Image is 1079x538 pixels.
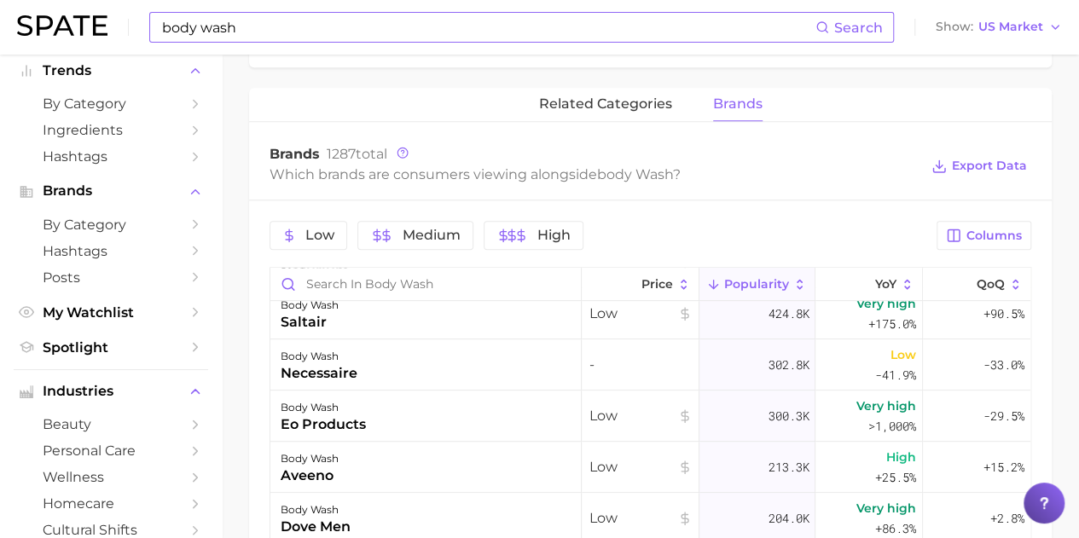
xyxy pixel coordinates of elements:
span: Posts [43,269,179,286]
a: My Watchlist [14,299,208,326]
span: >1,000% [868,418,916,434]
span: 1287 [327,146,356,162]
button: ShowUS Market [931,16,1066,38]
span: QoQ [977,277,1005,291]
span: total [327,146,387,162]
button: Trends [14,58,208,84]
div: body wash [281,448,339,469]
span: Low [589,508,692,529]
span: by Category [43,95,179,112]
div: necessaire [281,363,357,384]
div: body wash [281,500,351,520]
span: Columns [966,229,1022,243]
span: +25.5% [875,467,916,488]
div: Which brands are consumers viewing alongside ? [270,163,919,186]
span: My Watchlist [43,304,179,321]
span: +90.5% [983,304,1024,324]
span: wellness [43,469,179,485]
div: aveeno [281,466,339,486]
button: Columns [937,221,1031,250]
span: Brands [270,146,320,162]
span: Brands [43,183,179,199]
span: brands [713,96,763,112]
span: Price [641,277,673,291]
span: Low [589,406,692,426]
a: by Category [14,211,208,238]
a: beauty [14,411,208,437]
span: Spotlight [43,339,179,356]
div: dove men [281,517,351,537]
span: personal care [43,443,179,459]
div: body wash [281,295,339,315]
span: +2.8% [990,508,1024,529]
span: Low [589,457,692,477]
span: High [537,229,571,242]
span: - [589,355,692,375]
span: 213.3k [768,457,809,477]
span: Low [305,229,334,242]
span: Very high [856,498,916,518]
button: body washaveenoLow213.3kHigh+25.5%+15.2% [270,442,1030,493]
span: Trends [43,63,179,78]
button: QoQ [923,268,1030,301]
button: body washnecessaire-302.8kLow-41.9%-33.0% [270,339,1030,390]
button: Price [582,268,699,301]
a: Hashtags [14,143,208,170]
span: beauty [43,416,179,432]
a: personal care [14,437,208,464]
span: body wash [597,166,673,182]
a: homecare [14,490,208,517]
span: Ingredients [43,122,179,138]
a: Ingredients [14,117,208,143]
span: Very high [856,293,916,314]
span: homecare [43,495,179,512]
span: Medium [403,229,461,242]
button: YoY [815,268,923,301]
button: Export Data [927,154,1031,178]
span: cultural shifts [43,522,179,538]
span: Search [834,20,883,36]
a: wellness [14,464,208,490]
div: eo products [281,414,366,435]
input: Search here for a brand, industry, or ingredient [160,13,815,42]
span: +15.2% [983,457,1024,477]
button: Industries [14,379,208,404]
span: Show [936,22,973,32]
button: body washeo productsLow300.3kVery high>1,000%-29.5% [270,390,1030,442]
button: Popularity [699,268,815,301]
span: 300.3k [768,406,809,426]
div: body wash [281,346,357,367]
span: -29.5% [983,406,1024,426]
span: 424.8k [768,304,809,324]
div: saltair [281,312,339,333]
span: -33.0% [983,355,1024,375]
span: Low [589,304,692,324]
button: body washsaltairLow424.8kVery high+175.0%+90.5% [270,288,1030,339]
span: Hashtags [43,148,179,165]
span: US Market [978,22,1043,32]
span: YoY [875,277,896,291]
div: body wash [281,397,366,418]
button: Brands [14,178,208,204]
a: Posts [14,264,208,291]
span: Hashtags [43,243,179,259]
input: Search in body wash [270,268,581,300]
span: -41.9% [875,365,916,385]
span: Industries [43,384,179,399]
span: by Category [43,217,179,233]
span: related categories [539,96,672,112]
span: +175.0% [868,314,916,334]
span: Popularity [724,277,789,291]
span: Low [890,344,916,365]
a: by Category [14,90,208,117]
span: High [886,447,916,467]
span: 204.0k [768,508,809,529]
span: Very high [856,396,916,416]
span: 302.8k [768,355,809,375]
a: Hashtags [14,238,208,264]
a: Spotlight [14,334,208,361]
span: Export Data [952,159,1027,173]
img: SPATE [17,15,107,36]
